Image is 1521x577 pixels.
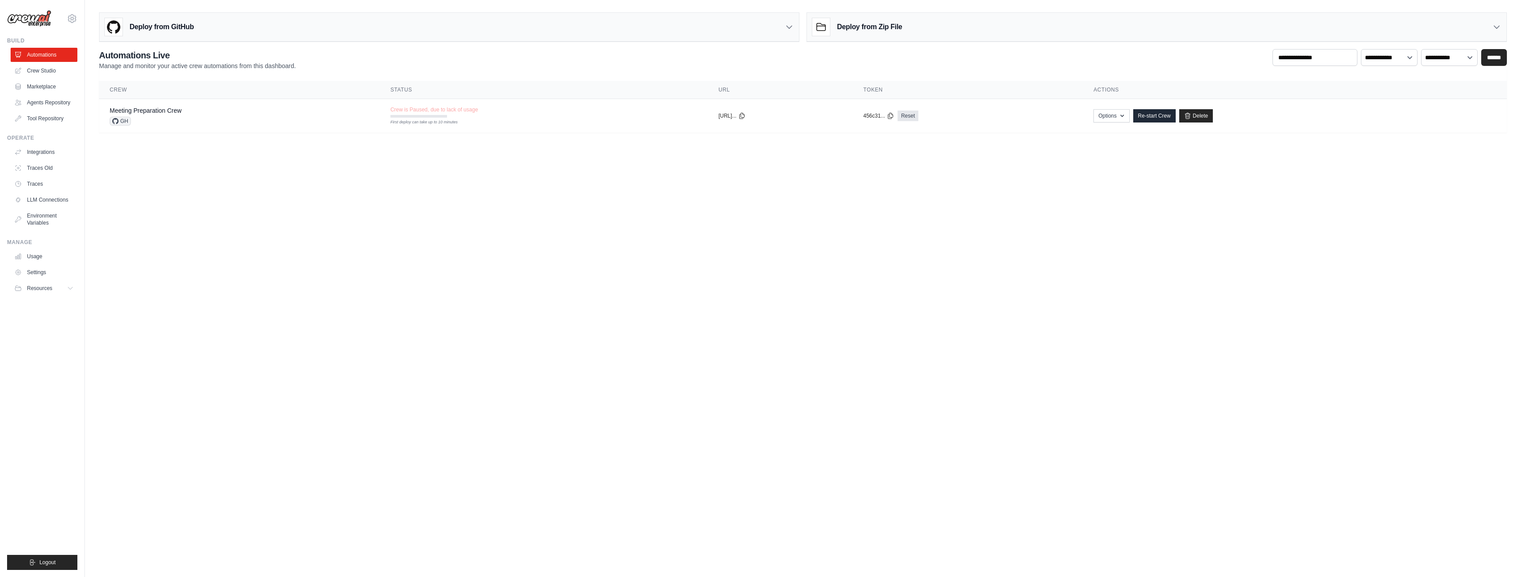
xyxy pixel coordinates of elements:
th: Actions [1083,81,1507,99]
a: Usage [11,249,77,264]
th: Token [853,81,1083,99]
iframe: Chat Widget [1477,535,1521,577]
a: Settings [11,265,77,279]
a: Automations [11,48,77,62]
button: Options [1093,109,1129,122]
th: Crew [99,81,380,99]
a: Re-start Crew [1133,109,1176,122]
h3: Deploy from GitHub [130,22,194,32]
img: Logo [7,10,51,27]
th: Status [380,81,708,99]
span: Logout [39,559,56,566]
a: Reset [898,111,918,121]
a: Marketplace [11,80,77,94]
h3: Deploy from Zip File [837,22,902,32]
p: Manage and monitor your active crew automations from this dashboard. [99,61,296,70]
a: Meeting Preparation Crew [110,107,182,114]
a: Environment Variables [11,209,77,230]
button: Resources [11,281,77,295]
a: LLM Connections [11,193,77,207]
button: Logout [7,555,77,570]
a: Agents Repository [11,96,77,110]
a: Traces Old [11,161,77,175]
a: Tool Repository [11,111,77,126]
img: GitHub Logo [105,18,122,36]
a: Crew Studio [11,64,77,78]
a: Integrations [11,145,77,159]
div: Build [7,37,77,44]
div: First deploy can take up to 10 minutes [390,119,447,126]
h2: Automations Live [99,49,296,61]
a: Delete [1179,109,1213,122]
div: Manage [7,239,77,246]
span: Crew is Paused, due to lack of usage [390,106,478,113]
div: Operate [7,134,77,141]
th: URL [708,81,853,99]
a: Traces [11,177,77,191]
button: 456c31... [864,112,894,119]
span: GH [110,117,131,126]
span: Resources [27,285,52,292]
